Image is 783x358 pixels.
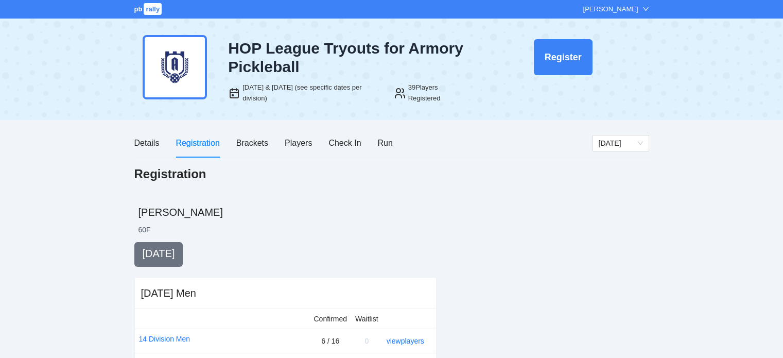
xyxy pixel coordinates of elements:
h2: [PERSON_NAME] [138,205,649,219]
div: Brackets [236,137,268,149]
div: HOP League Tryouts for Armory Pickleball [228,39,469,76]
div: [PERSON_NAME] [583,4,638,14]
div: [DATE] Men [141,286,196,300]
a: 14 Division Men [139,333,190,345]
div: [DATE] & [DATE] (see specific dates per division) [242,82,381,104]
div: Players [285,137,312,149]
span: rally [144,3,162,15]
li: 60 F [138,225,151,235]
img: armory-dark-blue.png [143,35,207,99]
td: 6 / 16 [310,329,352,353]
button: Register [534,39,593,75]
div: Run [378,137,393,149]
h1: Registration [134,166,206,182]
div: Waitlist [355,313,378,325]
span: Thursday [599,135,643,151]
a: pbrally [134,5,164,13]
span: 0 [364,337,369,345]
div: Registration [176,137,219,149]
span: down [642,6,649,12]
div: Confirmed [314,313,347,325]
div: Details [134,137,160,149]
a: view players [387,337,424,345]
span: [DATE] [143,248,175,259]
span: pb [134,5,143,13]
div: Check In [328,137,361,149]
div: 39 Players Registered [408,82,469,104]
